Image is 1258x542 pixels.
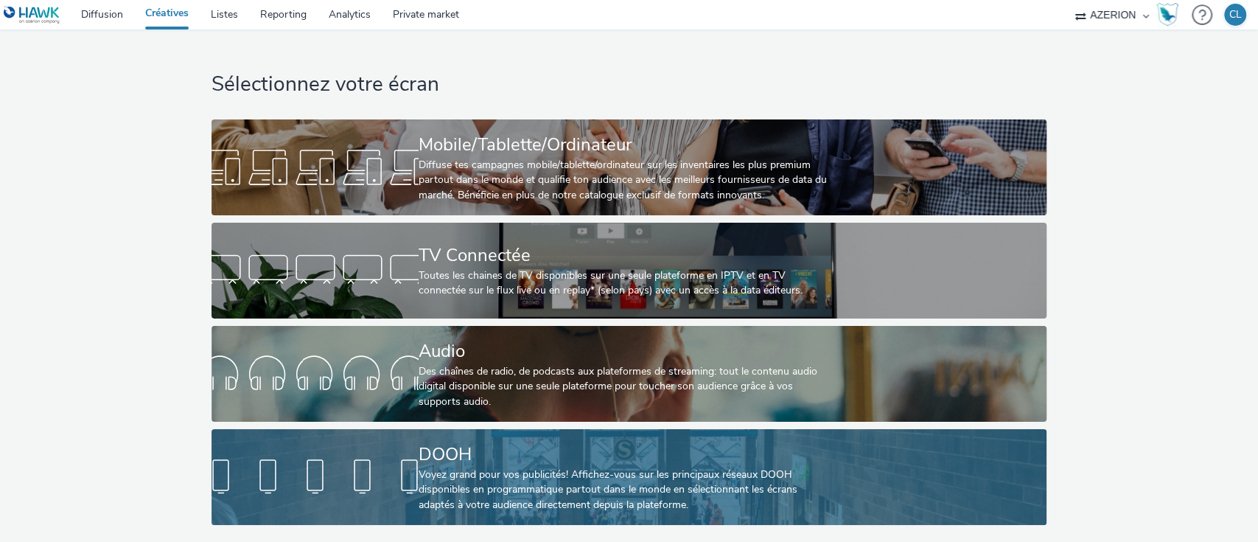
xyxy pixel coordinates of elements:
a: Hawk Academy [1156,3,1184,27]
a: TV ConnectéeToutes les chaines de TV disponibles sur une seule plateforme en IPTV et en TV connec... [212,223,1046,319]
div: Voyez grand pour vos publicités! Affichez-vous sur les principaux réseaux DOOH disponibles en pro... [419,468,834,513]
div: DOOH [419,442,834,468]
img: Hawk Academy [1156,3,1178,27]
a: Mobile/Tablette/OrdinateurDiffuse tes campagnes mobile/tablette/ordinateur sur les inventaires le... [212,119,1046,215]
a: AudioDes chaînes de radio, de podcasts aux plateformes de streaming: tout le contenu audio digita... [212,326,1046,422]
img: undefined Logo [4,6,60,24]
div: Audio [419,338,834,364]
div: Toutes les chaines de TV disponibles sur une seule plateforme en IPTV et en TV connectée sur le f... [419,268,834,299]
div: CL [1229,4,1242,26]
a: DOOHVoyez grand pour vos publicités! Affichez-vous sur les principaux réseaux DOOH disponibles en... [212,429,1046,525]
div: Mobile/Tablette/Ordinateur [419,132,834,158]
div: Diffuse tes campagnes mobile/tablette/ordinateur sur les inventaires les plus premium partout dan... [419,158,834,203]
div: Des chaînes de radio, de podcasts aux plateformes de streaming: tout le contenu audio digital dis... [419,364,834,409]
div: TV Connectée [419,243,834,268]
h1: Sélectionnez votre écran [212,71,1046,99]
